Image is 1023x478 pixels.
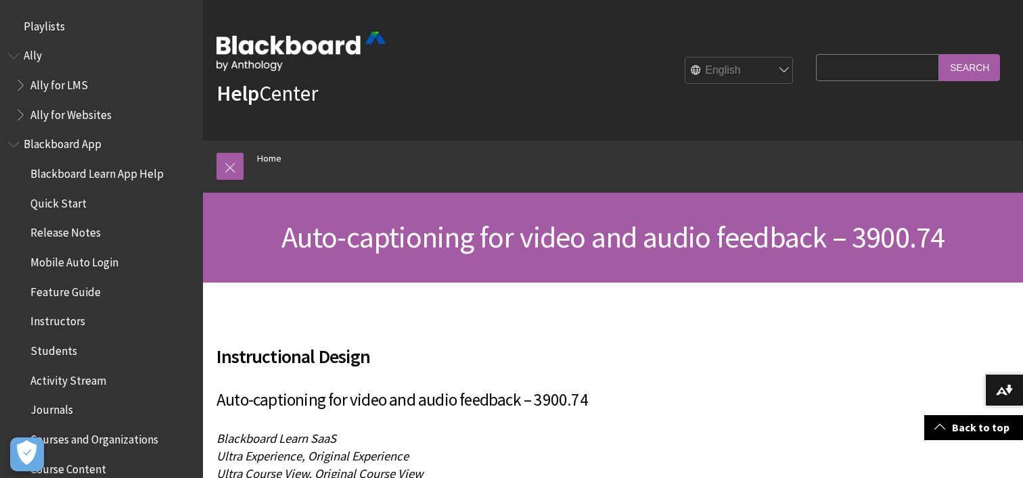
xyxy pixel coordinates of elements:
[217,80,318,107] a: HelpCenter
[217,387,809,413] h3: Auto-captioning for video and audio feedback – 3900.74
[30,458,106,476] span: Course Content
[30,74,88,92] span: Ally for LMS
[685,57,794,85] select: Site Language Selector
[24,15,65,33] span: Playlists
[30,251,118,269] span: Mobile Auto Login
[30,310,85,329] span: Instructors
[30,399,73,417] span: Journals
[8,15,195,38] nav: Book outline for Playlists
[30,339,77,358] span: Students
[8,45,195,126] nav: Book outline for Anthology Ally Help
[217,326,809,371] h2: Instructional Design
[30,222,101,240] span: Release Notes
[10,437,44,471] button: Open Preferences
[30,281,101,299] span: Feature Guide
[30,192,87,210] span: Quick Start
[30,428,158,446] span: Courses and Organizations
[30,369,106,387] span: Activity Stream
[217,80,259,107] strong: Help
[939,54,1000,80] input: Search
[24,45,42,63] span: Ally
[257,150,281,167] a: Home
[24,133,101,151] span: Blackboard App
[217,32,386,71] img: Blackboard by Anthology
[30,162,164,181] span: Blackboard Learn App Help
[281,218,945,256] span: Auto-captioning for video and audio feedback – 3900.74
[30,103,112,122] span: Ally for Websites
[924,415,1023,440] a: Back to top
